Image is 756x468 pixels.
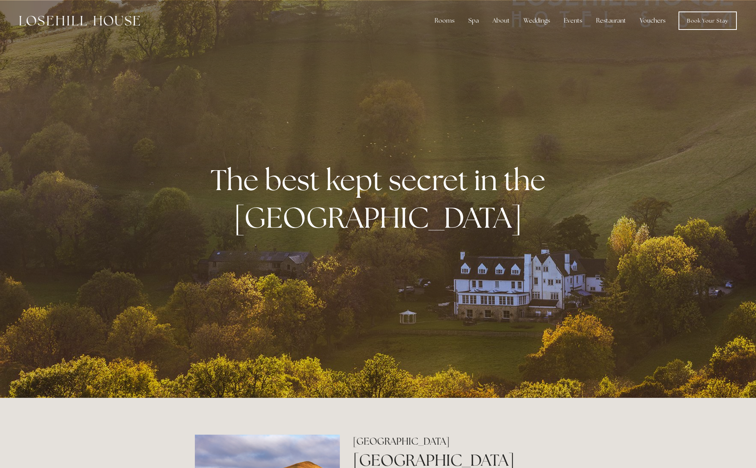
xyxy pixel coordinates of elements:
[590,13,632,28] div: Restaurant
[517,13,556,28] div: Weddings
[558,13,588,28] div: Events
[634,13,672,28] a: Vouchers
[428,13,461,28] div: Rooms
[211,161,552,236] strong: The best kept secret in the [GEOGRAPHIC_DATA]
[353,435,561,448] h2: [GEOGRAPHIC_DATA]
[19,16,140,26] img: Losehill House
[679,11,737,30] a: Book Your Stay
[462,13,485,28] div: Spa
[486,13,516,28] div: About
